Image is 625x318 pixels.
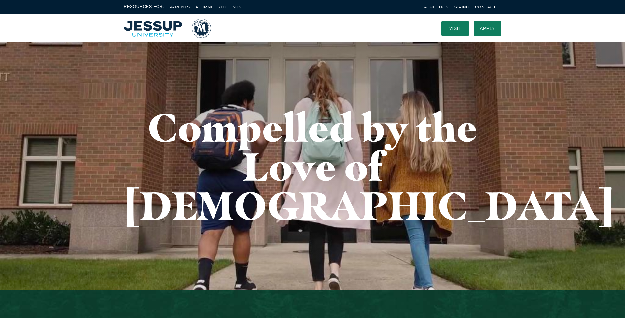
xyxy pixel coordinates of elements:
[474,21,501,36] a: Apply
[475,5,496,9] a: Contact
[124,108,501,225] h1: Compelled by the Love of [DEMOGRAPHIC_DATA]
[217,5,242,9] a: Students
[454,5,470,9] a: Giving
[424,5,449,9] a: Athletics
[124,3,164,11] span: Resources For:
[169,5,190,9] a: Parents
[195,5,212,9] a: Alumni
[124,19,211,38] a: Home
[124,19,211,38] img: Multnomah University Logo
[441,21,469,36] a: Visit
